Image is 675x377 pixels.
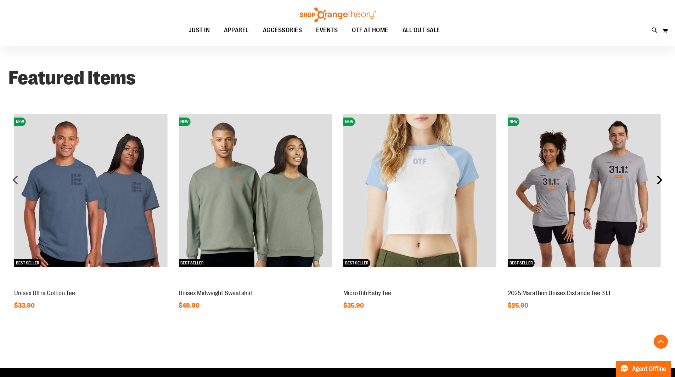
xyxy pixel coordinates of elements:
span: $33.90 [14,302,36,309]
a: Micro Rib Baby Tee [343,290,391,297]
span: $25.90 [508,302,529,309]
a: Unisex Midweight SweatshirtNEWBEST SELLER [179,282,332,287]
span: NEW [343,118,355,126]
a: 2025 Marathon Unisex Distance Tee 31.1 [508,290,610,297]
img: Micro Rib Baby Tee [343,114,496,267]
span: $35.90 [343,302,365,309]
div: next [652,173,666,187]
a: Unisex Ultra Cotton Tee [14,290,75,297]
span: ACCESSORIES [263,22,302,38]
a: Micro Rib Baby TeeNEWBEST SELLER [343,282,496,287]
span: OTF AT HOME [352,22,388,38]
a: Unisex Ultra Cotton TeeNEWBEST SELLER [14,282,167,287]
img: Unisex Ultra Cotton Tee [14,114,167,267]
strong: Featured Items [9,67,136,89]
span: BEST SELLER [179,259,206,267]
span: Agent Offline [632,366,666,372]
span: BEST SELLER [343,259,370,267]
button: Back To Top [654,335,668,349]
span: NEW [14,118,26,126]
span: EVENTS [316,22,338,38]
a: 2025 Marathon Unisex Distance Tee 31.1NEWBEST SELLER [508,282,661,287]
a: Unisex Midweight Sweatshirt [179,290,253,297]
button: Agent Offline [616,361,671,377]
span: BEST SELLER [14,259,41,267]
img: 2025 Marathon Unisex Distance Tee 31.1 [508,114,661,267]
span: ALL OUT SALE [403,22,440,38]
span: NEW [508,118,519,126]
span: NEW [179,118,190,126]
span: $49.90 [179,302,201,309]
img: Shop Orangetheory [299,7,377,22]
span: JUST IN [189,22,210,38]
div: prev [9,173,23,187]
span: APPAREL [224,22,249,38]
span: BEST SELLER [508,259,535,267]
img: Unisex Midweight Sweatshirt [179,114,332,267]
